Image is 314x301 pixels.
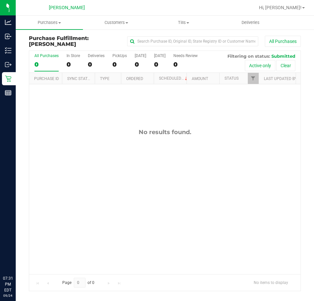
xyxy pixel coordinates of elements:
iframe: Resource center [7,249,26,268]
span: Submitted [271,53,295,59]
span: [PERSON_NAME] [29,41,76,47]
span: Filtering on status: [227,53,270,59]
span: Purchases [16,20,83,26]
div: 0 [34,61,59,68]
a: Sync Status [67,76,92,81]
a: Filter [248,73,259,84]
a: Purchases [16,16,83,30]
span: Page of 0 [57,278,100,288]
h3: Purchase Fulfillment: [29,35,120,47]
inline-svg: Reports [5,90,11,96]
inline-svg: Retail [5,75,11,82]
a: Purchase ID [34,76,59,81]
iframe: Resource center unread badge [19,248,27,255]
p: 07:31 PM EDT [3,275,13,293]
button: All Purchases [265,36,301,47]
inline-svg: Analytics [5,19,11,26]
inline-svg: Inventory [5,47,11,54]
input: Search Purchase ID, Original ID, State Registry ID or Customer Name... [127,36,258,46]
span: [PERSON_NAME] [49,5,85,10]
span: Tills [150,20,217,26]
span: Hi, [PERSON_NAME]! [259,5,302,10]
span: Customers [83,20,150,26]
div: 0 [154,61,166,68]
a: Type [100,76,109,81]
div: 0 [173,61,198,68]
div: [DATE] [154,53,166,58]
a: Tills [150,16,217,30]
button: Active only [245,60,275,71]
inline-svg: Outbound [5,61,11,68]
div: All Purchases [34,53,59,58]
div: Needs Review [173,53,198,58]
div: Deliveries [88,53,105,58]
div: 0 [112,61,127,68]
a: Amount [192,76,208,81]
div: 0 [135,61,146,68]
div: PickUps [112,53,127,58]
span: Deliveries [233,20,268,26]
a: Status [225,76,239,81]
a: Customers [83,16,150,30]
a: Deliveries [217,16,284,30]
inline-svg: Inbound [5,33,11,40]
a: Scheduled [159,76,189,81]
p: 09/24 [3,293,13,298]
button: Clear [276,60,295,71]
a: Last Updated By [264,76,297,81]
div: [DATE] [135,53,146,58]
div: No results found. [29,129,301,136]
div: 0 [88,61,105,68]
div: In Store [67,53,80,58]
a: Ordered [126,76,143,81]
div: 0 [67,61,80,68]
span: No items to display [248,278,293,288]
